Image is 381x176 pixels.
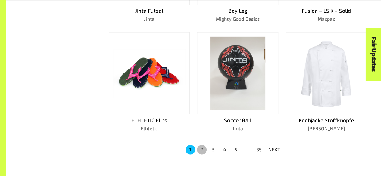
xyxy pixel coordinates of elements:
[220,145,230,154] button: Go to page 4
[197,145,207,154] button: Go to page 2
[109,116,190,124] p: ETHLETIC Flips
[197,116,278,124] p: Soccer Ball
[286,7,367,15] p: Fusion – LS K – Solid
[286,116,367,124] p: Kochjacke Stoffknöpfe
[286,15,367,23] p: Macpac
[286,32,367,132] a: Kochjacke Stoffknöpfe[PERSON_NAME]
[265,144,284,155] button: NEXT
[109,125,190,132] p: Ethletic
[268,146,280,153] p: NEXT
[208,145,218,154] button: Go to page 3
[109,32,190,132] a: ETHLETIC FlipsEthletic
[109,15,190,23] p: Jinta
[231,145,241,154] button: Go to page 5
[254,145,264,154] button: Go to page 35
[197,125,278,132] p: Jinta
[186,145,195,154] button: page 1
[197,32,278,132] a: Soccer BallJinta
[243,146,252,153] div: …
[286,125,367,132] p: [PERSON_NAME]
[197,15,278,23] p: Mighty Good Basics
[109,7,190,15] p: Jinta Futsal
[185,144,284,155] nav: pagination navigation
[197,7,278,15] p: Boy Leg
